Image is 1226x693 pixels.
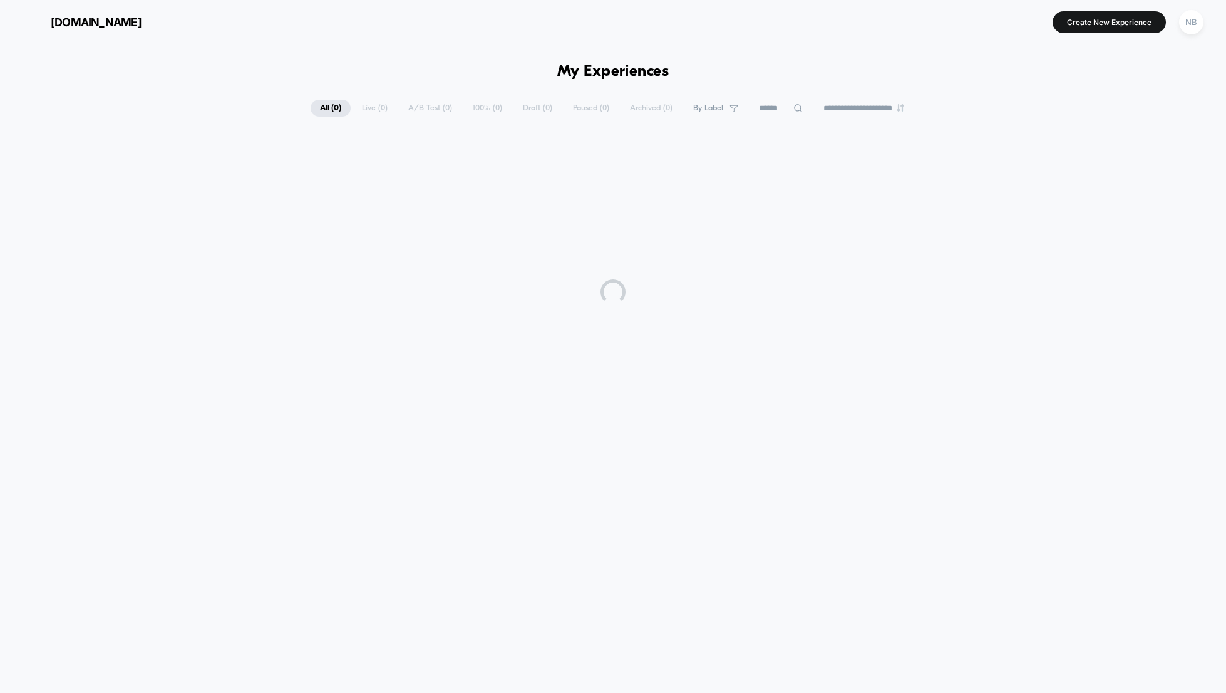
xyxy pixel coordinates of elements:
button: Create New Experience [1053,11,1166,33]
span: [DOMAIN_NAME] [51,16,142,29]
button: NB [1175,9,1207,35]
h1: My Experiences [557,63,669,81]
img: end [897,104,904,112]
span: All ( 0 ) [311,100,351,117]
button: [DOMAIN_NAME] [19,12,145,32]
span: By Label [693,103,723,113]
div: NB [1179,10,1203,34]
